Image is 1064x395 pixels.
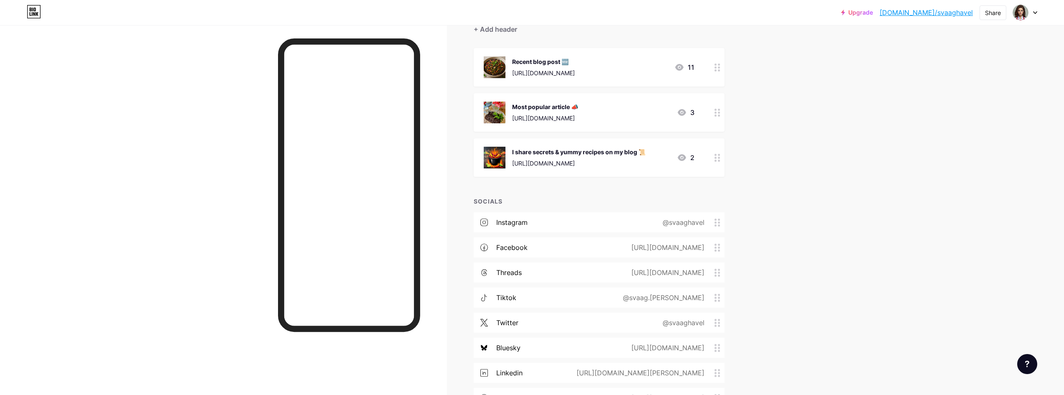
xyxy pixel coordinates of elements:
div: [URL][DOMAIN_NAME] [618,242,714,252]
div: linkedin [496,368,523,378]
div: + Add header [474,24,517,34]
div: 2 [677,153,694,163]
div: instagram [496,217,528,227]
div: @svaaghavel [649,318,714,328]
div: twitter [496,318,518,328]
div: 3 [677,107,694,117]
div: @svaaghavel [649,217,714,227]
div: [URL][DOMAIN_NAME] [618,343,714,353]
div: [URL][DOMAIN_NAME] [512,69,575,77]
div: Share [985,8,1001,17]
div: tiktok [496,293,516,303]
img: I share secrets & yummy recipes on my blog 📜 [484,147,505,168]
div: [URL][DOMAIN_NAME] [512,159,646,168]
div: bluesky [496,343,521,353]
a: [DOMAIN_NAME]/svaaghavel [880,8,973,18]
div: Most popular article 📣 [512,102,578,111]
img: Most popular article 📣 [484,102,505,123]
div: [URL][DOMAIN_NAME][PERSON_NAME] [563,368,714,378]
div: [URL][DOMAIN_NAME] [512,114,578,122]
div: 11 [674,62,694,72]
div: SOCIALS [474,197,725,206]
div: facebook [496,242,528,252]
div: threads [496,268,522,278]
div: [URL][DOMAIN_NAME] [618,268,714,278]
div: I share secrets & yummy recipes on my blog 📜 [512,148,646,156]
div: Recent blog post 🆕 [512,57,575,66]
img: svaaghavel [1013,5,1028,20]
img: Recent blog post 🆕 [484,56,505,78]
a: Upgrade [841,9,873,16]
div: @svaag.[PERSON_NAME] [610,293,714,303]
